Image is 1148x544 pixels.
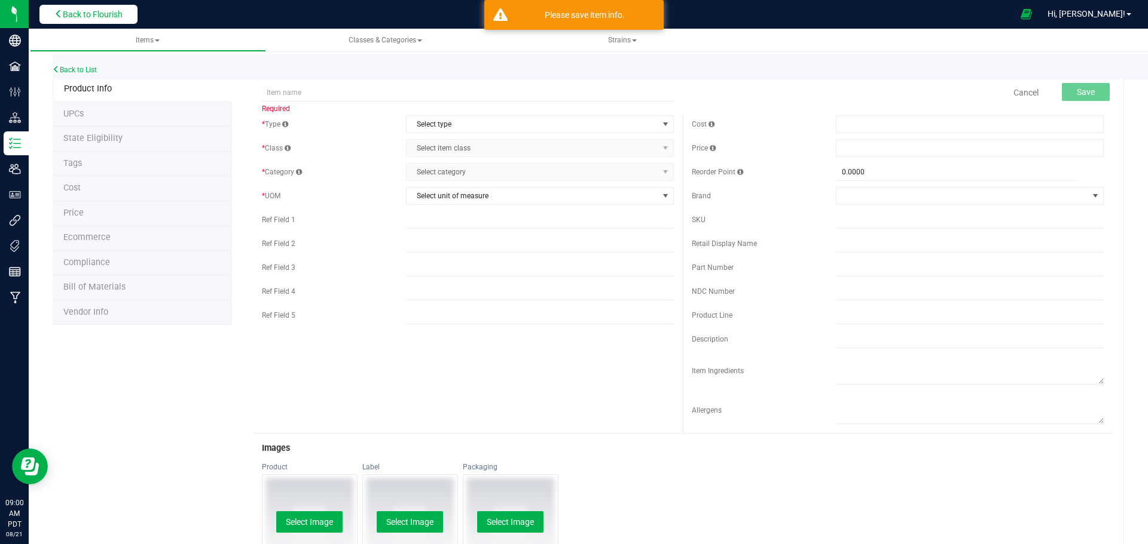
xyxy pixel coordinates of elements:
[362,462,458,472] div: Label
[9,60,21,72] inline-svg: Facilities
[1013,2,1040,26] span: Open Ecommerce Menu
[692,168,743,176] span: Reorder Point
[262,239,295,248] span: Ref Field 2
[63,133,123,143] span: Tag
[1048,9,1125,19] span: Hi, [PERSON_NAME]!
[692,120,715,128] span: Cost
[692,192,711,200] span: Brand
[692,263,734,272] span: Part Number
[9,163,21,175] inline-svg: Users
[136,36,160,44] span: Items
[262,263,295,272] span: Ref Field 3
[9,86,21,98] inline-svg: Configuration
[477,511,544,533] button: Select Image
[692,311,732,319] span: Product Line
[63,208,84,218] span: Price
[1013,87,1039,99] a: Cancel
[692,144,716,152] span: Price
[5,530,23,539] p: 08/21
[63,183,81,193] span: Cost
[836,164,1077,180] input: 0.0000
[9,291,21,303] inline-svg: Manufacturing
[608,36,637,44] span: Strains
[63,10,123,19] span: Back to Flourish
[407,188,658,204] span: Select unit of measure
[377,511,443,533] button: Select Image
[692,406,722,414] span: Allergens
[692,335,728,343] span: Description
[262,144,291,152] span: Class
[1062,83,1110,101] button: Save
[514,9,655,21] div: Please save item info.
[63,109,84,119] span: Tag
[12,448,48,484] iframe: Resource center
[262,287,295,296] span: Ref Field 4
[262,216,295,224] span: Ref Field 1
[692,239,757,248] span: Retail Display Name
[658,116,673,133] span: select
[262,462,358,472] div: Product
[1077,87,1095,97] span: Save
[9,35,21,47] inline-svg: Company
[5,497,23,530] p: 09:00 AM PDT
[692,367,744,375] span: Item Ingredients
[262,168,302,176] span: Category
[63,282,126,292] span: Bill of Materials
[53,66,97,74] a: Back to List
[9,266,21,278] inline-svg: Reports
[692,287,735,296] span: NDC Number
[9,112,21,124] inline-svg: Distribution
[262,311,295,319] span: Ref Field 5
[63,158,82,168] span: Tag
[262,444,1104,453] h3: Images
[692,216,706,224] span: SKU
[658,188,673,204] span: select
[349,36,422,44] span: Classes & Categories
[463,462,558,472] div: Packaging
[63,307,108,317] span: Vendor Info
[64,84,112,94] span: Product Info
[9,137,21,149] inline-svg: Inventory
[276,511,343,533] button: Select Image
[407,116,658,133] span: Select type
[9,214,21,226] inline-svg: Integrations
[262,84,674,102] input: Item name
[262,105,290,113] span: Required
[262,192,280,200] span: UOM
[9,189,21,201] inline-svg: User Roles
[63,257,110,268] span: Compliance
[39,5,138,24] button: Back to Flourish
[9,240,21,252] inline-svg: Tags
[63,232,111,242] span: Ecommerce
[262,120,288,128] span: Type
